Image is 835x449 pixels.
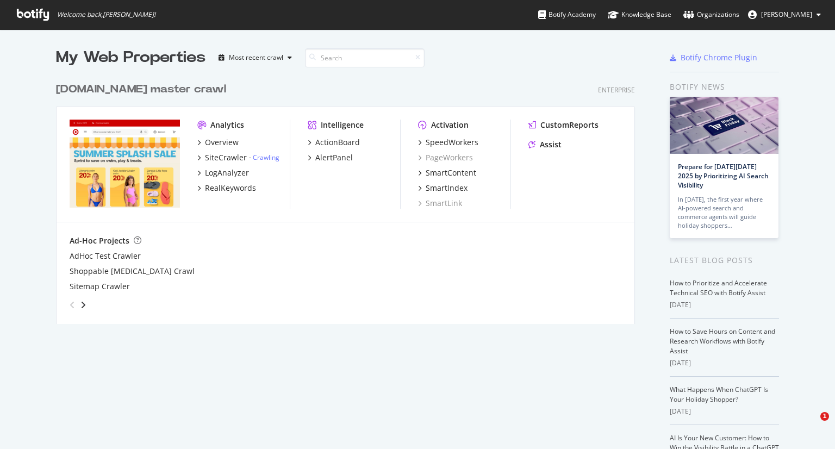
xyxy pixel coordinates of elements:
span: Chandana Yandamuri [761,10,812,19]
a: SmartContent [418,167,476,178]
a: Assist [528,139,562,150]
div: Most recent crawl [229,54,283,61]
div: Organizations [683,9,739,20]
div: SiteCrawler [205,152,247,163]
div: angle-right [79,300,87,310]
a: [DOMAIN_NAME] master crawl [56,82,230,97]
a: SmartLink [418,198,462,209]
div: Botify Chrome Plugin [681,52,757,63]
a: What Happens When ChatGPT Is Your Holiday Shopper? [670,385,768,404]
a: How to Save Hours on Content and Research Workflows with Botify Assist [670,327,775,356]
div: Ad-Hoc Projects [70,235,129,246]
a: SpeedWorkers [418,137,478,148]
a: AdHoc Test Crawler [70,251,141,261]
div: RealKeywords [205,183,256,194]
a: RealKeywords [197,183,256,194]
div: grid [56,68,644,324]
div: Botify news [670,81,779,93]
div: SmartContent [426,167,476,178]
div: In [DATE], the first year where AI-powered search and commerce agents will guide holiday shoppers… [678,195,770,230]
button: Most recent crawl [214,49,296,66]
span: 1 [820,412,829,421]
a: AlertPanel [308,152,353,163]
div: Activation [431,120,469,130]
a: ActionBoard [308,137,360,148]
div: [DATE] [670,358,779,368]
a: LogAnalyzer [197,167,249,178]
a: SiteCrawler- Crawling [197,152,279,163]
a: CustomReports [528,120,599,130]
div: My Web Properties [56,47,205,68]
div: CustomReports [540,120,599,130]
div: AlertPanel [315,152,353,163]
div: SmartIndex [426,183,468,194]
div: Overview [205,137,239,148]
a: Crawling [253,153,279,162]
div: SpeedWorkers [426,137,478,148]
div: [DATE] [670,300,779,310]
div: Knowledge Base [608,9,671,20]
div: Assist [540,139,562,150]
button: [PERSON_NAME] [739,6,830,23]
div: LogAnalyzer [205,167,249,178]
a: How to Prioritize and Accelerate Technical SEO with Botify Assist [670,278,767,297]
div: Intelligence [321,120,364,130]
img: Prepare for Black Friday 2025 by Prioritizing AI Search Visibility [670,97,778,154]
div: - [249,153,279,162]
a: Prepare for [DATE][DATE] 2025 by Prioritizing AI Search Visibility [678,162,769,190]
img: www.target.com [70,120,180,208]
iframe: Intercom live chat [798,412,824,438]
div: [DATE] [670,407,779,416]
div: Latest Blog Posts [670,254,779,266]
a: Overview [197,137,239,148]
a: Shoppable [MEDICAL_DATA] Crawl [70,266,195,277]
div: Analytics [210,120,244,130]
div: Botify Academy [538,9,596,20]
a: PageWorkers [418,152,473,163]
div: Enterprise [598,85,635,95]
div: ActionBoard [315,137,360,148]
a: SmartIndex [418,183,468,194]
input: Search [305,48,425,67]
a: Botify Chrome Plugin [670,52,757,63]
div: [DOMAIN_NAME] master crawl [56,82,226,97]
div: angle-left [65,296,79,314]
a: Sitemap Crawler [70,281,130,292]
span: Welcome back, [PERSON_NAME] ! [57,10,155,19]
